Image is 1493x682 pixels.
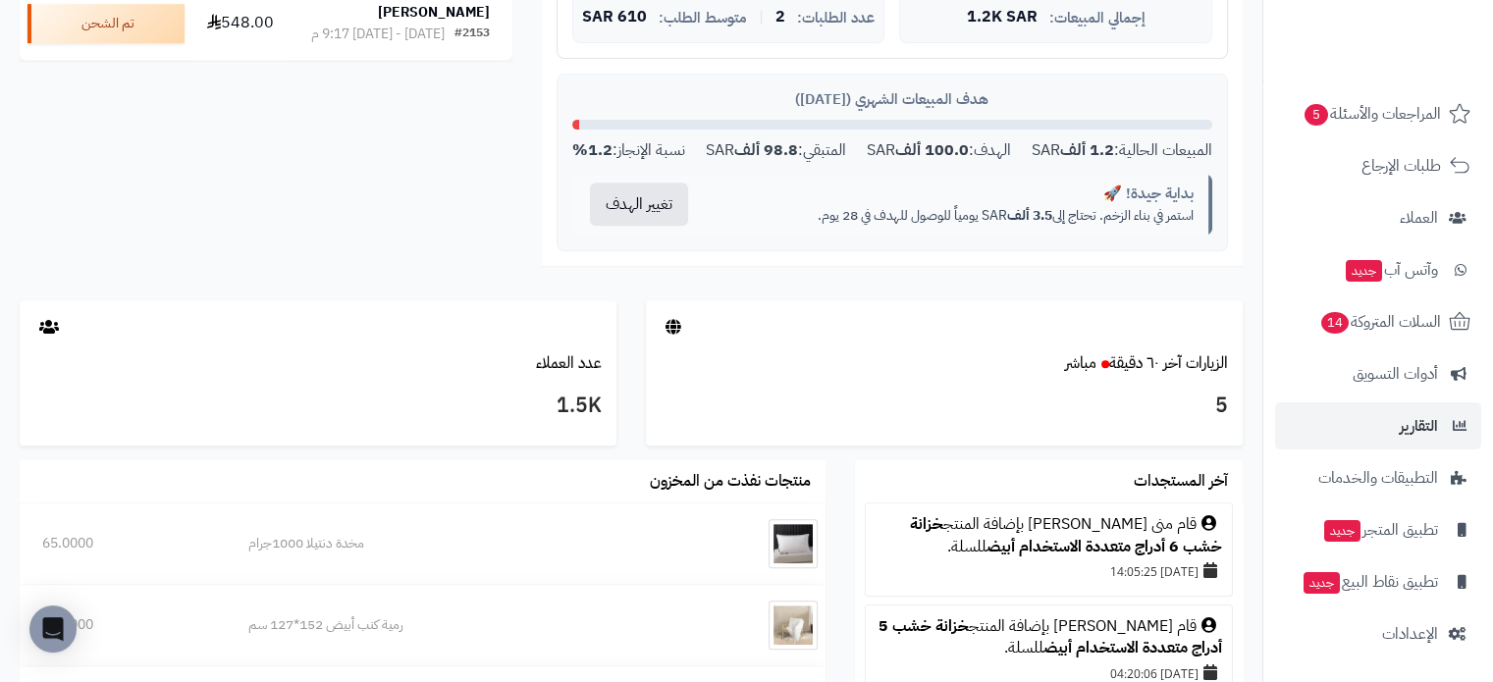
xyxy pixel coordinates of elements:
span: جديد [1346,260,1382,282]
span: عدد الطلبات: [797,10,875,26]
span: المراجعات والأسئلة [1303,100,1441,128]
span: 14 [1321,312,1349,334]
button: تغيير الهدف [590,183,688,226]
span: أدوات التسويق [1353,360,1438,388]
div: نسبة الإنجاز: [572,139,685,162]
h3: 5 [661,390,1228,423]
a: التقارير [1275,402,1481,449]
div: Open Intercom Messenger [29,605,77,653]
a: خزانة خشب 5 أدراج متعددة الاستخدام أبيض [879,614,1222,660]
div: رمية كنب أبيض 152*127 سم [248,615,675,635]
a: السلات المتروكة14 [1275,298,1481,345]
a: الإعدادات [1275,610,1481,657]
div: #2153 [454,25,490,44]
div: بداية جيدة! 🚀 [720,184,1194,204]
a: الزيارات آخر ٦٠ دقيقةمباشر [1065,351,1228,375]
img: logo-2.png [1360,52,1474,93]
span: العملاء [1400,204,1438,232]
span: | [759,10,764,25]
span: متوسط الطلب: [659,10,747,26]
a: تطبيق المتجرجديد [1275,506,1481,553]
strong: 3.5 ألف [1007,205,1052,226]
span: 2 [775,9,785,26]
span: جديد [1304,572,1340,594]
div: 75.0000 [42,615,203,635]
span: وآتس آب [1344,256,1438,284]
a: المراجعات والأسئلة5 [1275,90,1481,137]
span: 1.2K SAR [967,9,1038,26]
span: إجمالي المبيعات: [1049,10,1146,26]
div: [DATE] - [DATE] 9:17 م [311,25,445,44]
div: هدف المبيعات الشهري ([DATE]) [572,89,1212,110]
span: طلبات الإرجاع [1361,152,1441,180]
div: قام منى [PERSON_NAME] بإضافة المنتج للسلة. [876,513,1222,558]
span: 5 [1305,104,1328,126]
div: المبيعات الحالية: SAR [1032,139,1212,162]
a: وآتس آبجديد [1275,246,1481,293]
span: تطبيق المتجر [1322,516,1438,544]
span: الإعدادات [1382,620,1438,648]
div: الهدف: SAR [867,139,1011,162]
span: تطبيق نقاط البيع [1302,568,1438,596]
span: التقارير [1400,412,1438,440]
strong: 100.0 ألف [895,138,969,162]
strong: 98.8 ألف [734,138,798,162]
strong: 1.2% [572,138,613,162]
div: قام [PERSON_NAME] بإضافة المنتج للسلة. [876,615,1222,660]
strong: [PERSON_NAME] [378,2,490,23]
span: السلات المتروكة [1319,308,1441,336]
div: 65.0000 [42,534,203,553]
h3: 1.5K [34,390,602,423]
p: استمر في بناء الزخم. تحتاج إلى SAR يومياً للوصول للهدف في 28 يوم. [720,206,1194,226]
div: مخدة دنتيلا 1000جرام [248,534,675,553]
img: رمية كنب أبيض 152*127 سم [769,601,818,650]
a: التطبيقات والخدمات [1275,454,1481,501]
h3: منتجات نفذت من المخزون [650,473,811,491]
div: [DATE] 14:05:25 [876,557,1222,585]
div: تم الشحن [27,4,185,43]
a: عدد العملاء [536,351,602,375]
span: 610 SAR [582,9,647,26]
strong: 1.2 ألف [1060,138,1114,162]
a: العملاء [1275,194,1481,241]
span: جديد [1324,520,1360,542]
span: التطبيقات والخدمات [1318,464,1438,492]
a: أدوات التسويق [1275,350,1481,397]
img: مخدة دنتيلا 1000جرام [769,519,818,568]
div: المتبقي: SAR [706,139,846,162]
small: مباشر [1065,351,1096,375]
a: خزانة خشب 6 أدراج متعددة الاستخدام أبيض [910,512,1222,558]
a: طلبات الإرجاع [1275,142,1481,189]
h3: آخر المستجدات [1134,473,1228,491]
a: تطبيق نقاط البيعجديد [1275,558,1481,605]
